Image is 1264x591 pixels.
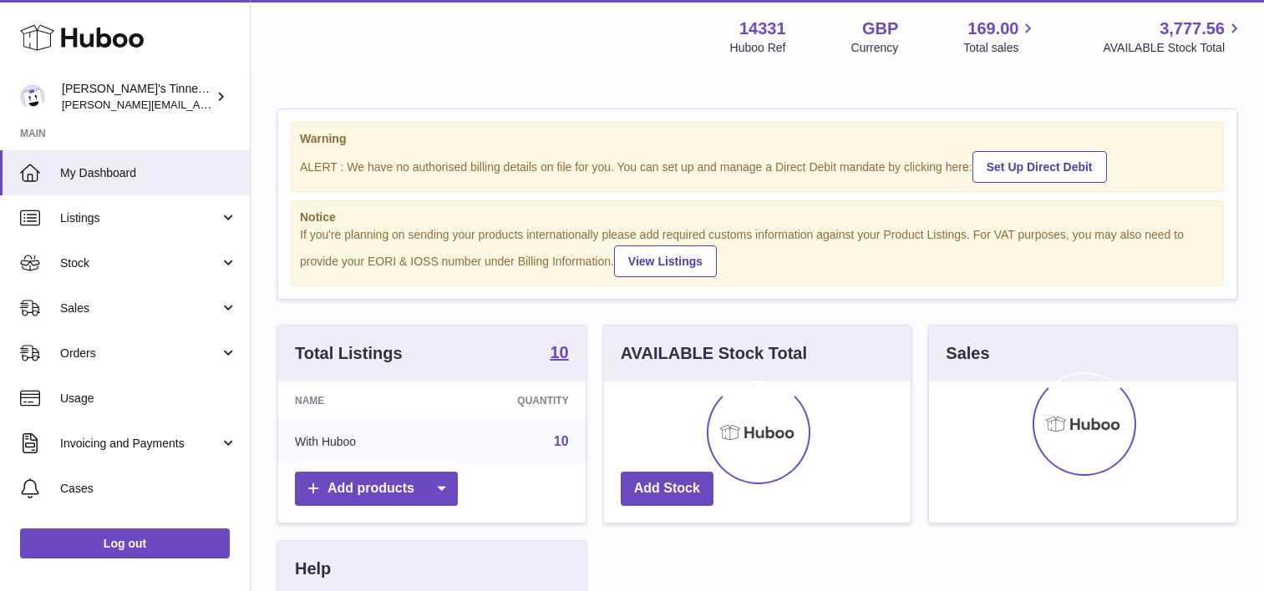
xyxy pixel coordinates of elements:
strong: GBP [862,18,898,40]
span: My Dashboard [60,165,237,181]
span: Invoicing and Payments [60,436,220,452]
span: Stock [60,255,220,271]
div: ALERT : We have no authorised billing details on file for you. You can set up and manage a Direct... [300,149,1215,183]
div: If you're planning on sending your products internationally please add required customs informati... [300,227,1215,277]
span: Total sales [963,40,1038,56]
strong: 10 [550,344,568,361]
div: Huboo Ref [730,40,786,56]
a: Add products [295,472,458,506]
a: 169.00 Total sales [963,18,1038,56]
span: 169.00 [967,18,1018,40]
a: View Listings [614,245,717,277]
h3: Help [295,558,331,580]
td: With Huboo [278,420,440,463]
h3: Total Listings [295,342,403,365]
div: Currency [851,40,899,56]
img: peter.colbert@hubbo.com [20,84,45,109]
h3: Sales [946,342,989,365]
span: [PERSON_NAME][EMAIL_ADDRESS][PERSON_NAME][DOMAIN_NAME] [62,98,424,111]
span: AVAILABLE Stock Total [1103,40,1244,56]
a: 3,777.56 AVAILABLE Stock Total [1103,18,1244,56]
a: Set Up Direct Debit [972,151,1107,183]
span: Listings [60,210,220,226]
span: Orders [60,346,220,361]
a: 10 [554,434,569,448]
span: Usage [60,391,237,407]
span: Sales [60,301,220,316]
div: [PERSON_NAME]'s Tinned Fish Ltd [62,81,212,113]
strong: Warning [300,131,1215,147]
th: Name [278,381,440,420]
th: Quantity [440,381,586,420]
a: 10 [550,344,568,364]
h3: AVAILABLE Stock Total [621,342,807,365]
span: 3,777.56 [1160,18,1225,40]
a: Log out [20,528,230,558]
strong: 14331 [739,18,786,40]
span: Cases [60,481,237,497]
a: Add Stock [621,472,713,506]
strong: Notice [300,210,1215,225]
